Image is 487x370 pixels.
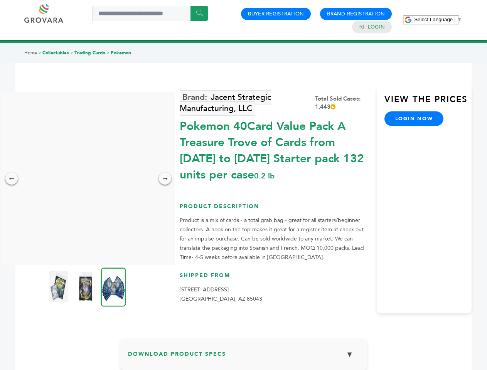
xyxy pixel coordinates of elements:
[180,114,369,183] div: Pokemon 40Card Value Pack A Treasure Trove of Cards from [DATE] to [DATE] Starter pack 132 units ...
[384,111,444,126] a: login now
[327,10,385,17] a: Brand Registration
[42,50,69,56] a: Collectables
[384,94,472,111] h3: View the Prices
[74,50,105,56] a: Trading Cards
[414,17,453,22] span: Select Language
[5,172,18,185] div: ←
[455,17,455,22] span: ​
[414,17,462,22] a: Select Language​
[340,346,359,363] button: ▼
[49,271,68,302] img: Pokemon 40-Card Value Pack – A Treasure Trove of Cards from 1996 to 2024 - Starter pack! 132 unit...
[457,17,462,22] span: ▼
[128,346,359,368] h3: Download Product Specs
[254,171,275,181] span: 0.2 lb
[76,271,95,302] img: Pokemon 40-Card Value Pack – A Treasure Trove of Cards from 1996 to 2024 - Starter pack! 132 unit...
[159,172,171,185] div: →
[180,216,369,262] p: Product is a mix of cards - a total grab bag - great for all starters/beginner collectors. A hook...
[180,272,369,285] h3: Shipped From
[24,50,37,56] a: Home
[368,24,385,30] a: Login
[38,50,41,56] span: >
[106,50,110,56] span: >
[111,50,131,56] a: Pokemon
[315,95,369,111] div: Total Sold Cases: 1,443
[101,267,126,306] img: Pokemon 40-Card Value Pack – A Treasure Trove of Cards from 1996 to 2024 - Starter pack! 132 unit...
[92,6,208,21] input: Search a product or brand...
[180,203,369,216] h3: Product Description
[180,285,369,304] p: [STREET_ADDRESS] [GEOGRAPHIC_DATA], AZ 85043
[248,10,304,17] a: Buyer Registration
[180,90,271,116] a: Jacent Strategic Manufacturing, LLC
[70,50,73,56] span: >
